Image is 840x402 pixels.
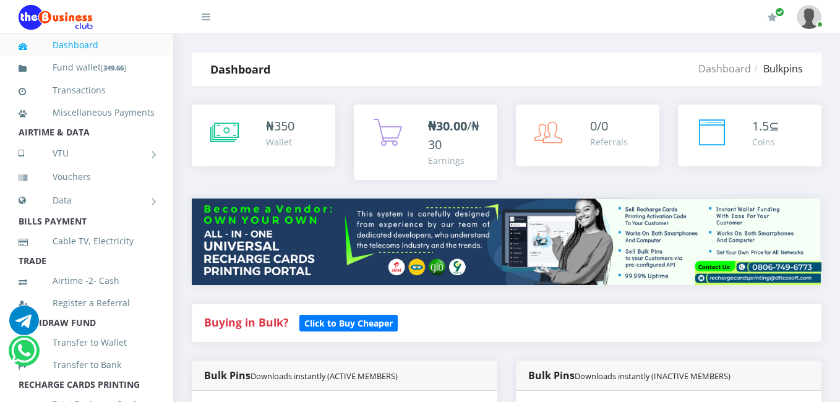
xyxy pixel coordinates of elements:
a: Dashboard [19,31,155,59]
div: Earnings [428,154,485,167]
a: Register a Referral [19,289,155,317]
div: ⊆ [752,117,779,135]
span: 1.5 [752,118,769,134]
span: 350 [274,118,294,134]
a: Click to Buy Cheaper [299,315,398,330]
a: Dashboard [698,62,751,75]
div: Wallet [266,135,294,148]
a: Fund wallet[349.66] [19,53,155,82]
a: ₦30.00/₦30 Earnings [354,105,497,180]
strong: Bulk Pins [204,369,398,382]
strong: Buying in Bulk? [204,315,288,330]
span: /₦30 [428,118,479,153]
div: Referrals [590,135,628,148]
a: Vouchers [19,163,155,191]
a: Transactions [19,76,155,105]
a: Transfer to Wallet [19,328,155,357]
img: multitenant_rcp.png [192,199,821,285]
a: Miscellaneous Payments [19,98,155,127]
div: ₦ [266,117,294,135]
a: VTU [19,138,155,169]
a: 0/0 Referrals [516,105,659,166]
small: Downloads instantly (ACTIVE MEMBERS) [251,370,398,382]
li: Bulkpins [751,61,803,76]
b: 349.66 [103,63,124,72]
span: 0/0 [590,118,608,134]
a: Data [19,185,155,216]
span: Renew/Upgrade Subscription [775,7,784,17]
a: Cable TV, Electricity [19,227,155,255]
a: ₦350 Wallet [192,105,335,166]
strong: Bulk Pins [528,369,731,382]
b: ₦30.00 [428,118,467,134]
img: User [797,5,821,29]
div: Coins [752,135,779,148]
strong: Dashboard [210,62,270,77]
a: Airtime -2- Cash [19,267,155,295]
img: Logo [19,5,93,30]
a: Chat for support [9,315,39,335]
a: Chat for support [11,345,36,366]
small: [ ] [101,63,126,72]
small: Downloads instantly (INACTIVE MEMBERS) [575,370,731,382]
i: Renew/Upgrade Subscription [768,12,777,22]
b: Click to Buy Cheaper [304,317,393,329]
a: Transfer to Bank [19,351,155,379]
